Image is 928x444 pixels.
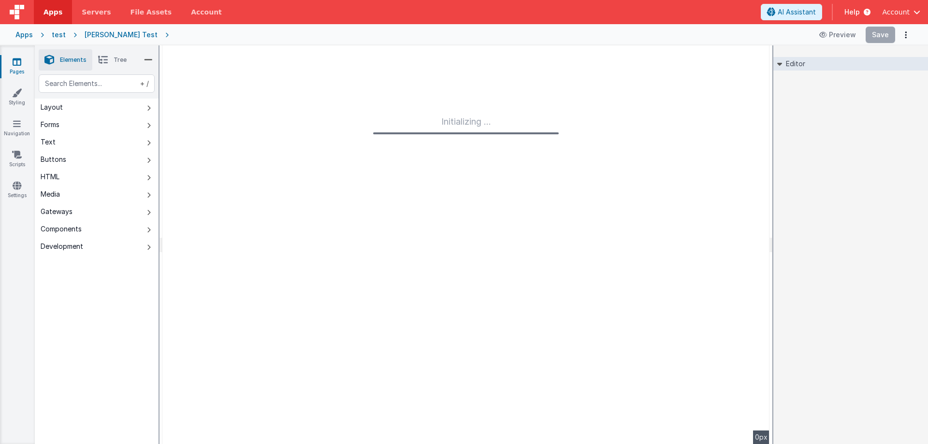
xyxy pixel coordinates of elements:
div: Forms [41,120,59,129]
div: Gateways [41,207,72,216]
h2: Editor [782,57,805,71]
button: AI Assistant [761,4,822,20]
div: Components [41,224,82,234]
button: Gateways [35,203,159,220]
div: --> [162,45,769,444]
div: Layout [41,102,63,112]
span: Help [844,7,860,17]
button: Save [866,27,895,43]
span: Tree [114,56,127,64]
span: File Assets [130,7,172,17]
button: Forms [35,116,159,133]
span: Apps [43,7,62,17]
button: Layout [35,99,159,116]
span: AI Assistant [778,7,816,17]
input: Search Elements... [39,74,155,93]
button: Development [35,238,159,255]
button: Text [35,133,159,151]
button: Options [899,28,913,42]
div: Apps [15,30,33,40]
div: Buttons [41,155,66,164]
button: Components [35,220,159,238]
div: [PERSON_NAME] Test [85,30,158,40]
div: Text [41,137,56,147]
span: Servers [82,7,111,17]
span: Elements [60,56,87,64]
div: Initializing ... [373,115,559,134]
button: Account [882,7,920,17]
div: test [52,30,66,40]
span: + / [138,74,149,93]
button: Buttons [35,151,159,168]
button: Media [35,186,159,203]
div: HTML [41,172,59,182]
div: Media [41,189,60,199]
button: Preview [813,27,862,43]
span: Account [882,7,910,17]
button: HTML [35,168,159,186]
div: Development [41,242,83,251]
div: 0px [753,430,769,444]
